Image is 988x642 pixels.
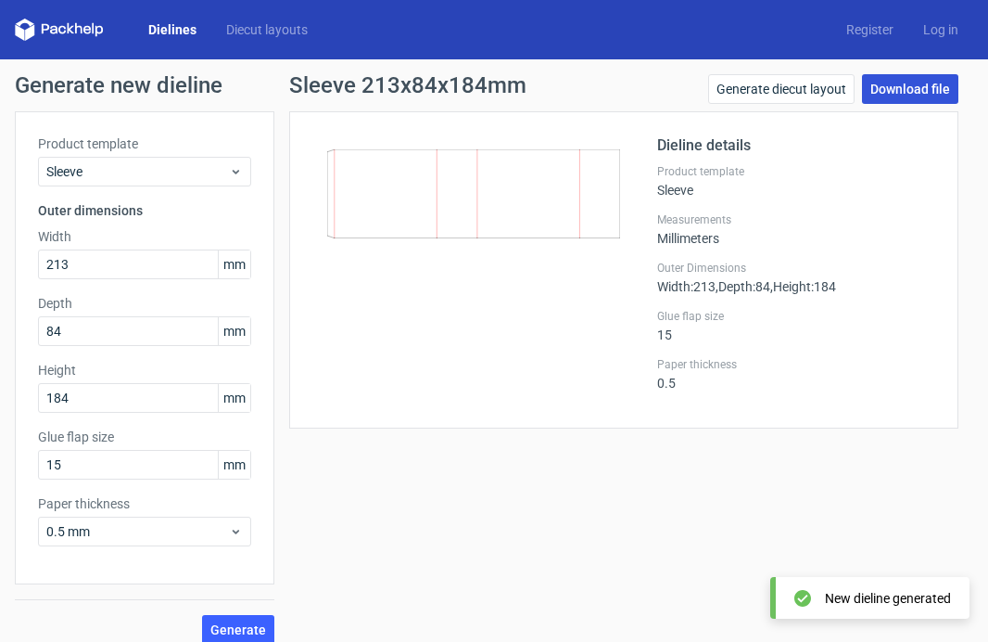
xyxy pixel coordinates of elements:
[38,294,251,313] label: Depth
[38,135,251,153] label: Product template
[908,20,973,39] a: Log in
[657,164,935,198] div: Sleeve
[218,384,250,412] span: mm
[657,309,935,342] div: 15
[210,623,266,636] span: Generate
[657,357,935,391] div: 0.5
[15,74,973,96] h1: Generate new dieline
[46,162,229,181] span: Sleeve
[862,74,958,104] a: Download file
[133,20,211,39] a: Dielines
[657,212,935,246] div: Millimeters
[38,494,251,513] label: Paper thickness
[716,279,770,294] span: , Depth : 84
[708,74,855,104] a: Generate diecut layout
[38,361,251,379] label: Height
[657,279,716,294] span: Width : 213
[289,74,526,96] h1: Sleeve 213x84x184mm
[825,589,951,608] div: New dieline generated
[211,20,323,39] a: Diecut layouts
[218,451,250,479] span: mm
[657,261,935,276] label: Outer Dimensions
[831,20,908,39] a: Register
[657,164,935,179] label: Product template
[657,357,935,372] label: Paper thickness
[657,135,935,157] h2: Dieline details
[657,309,935,324] label: Glue flap size
[218,250,250,278] span: mm
[770,279,836,294] span: , Height : 184
[657,212,935,227] label: Measurements
[38,428,251,446] label: Glue flap size
[38,201,251,220] h3: Outer dimensions
[38,227,251,246] label: Width
[46,522,229,541] span: 0.5 mm
[218,317,250,345] span: mm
